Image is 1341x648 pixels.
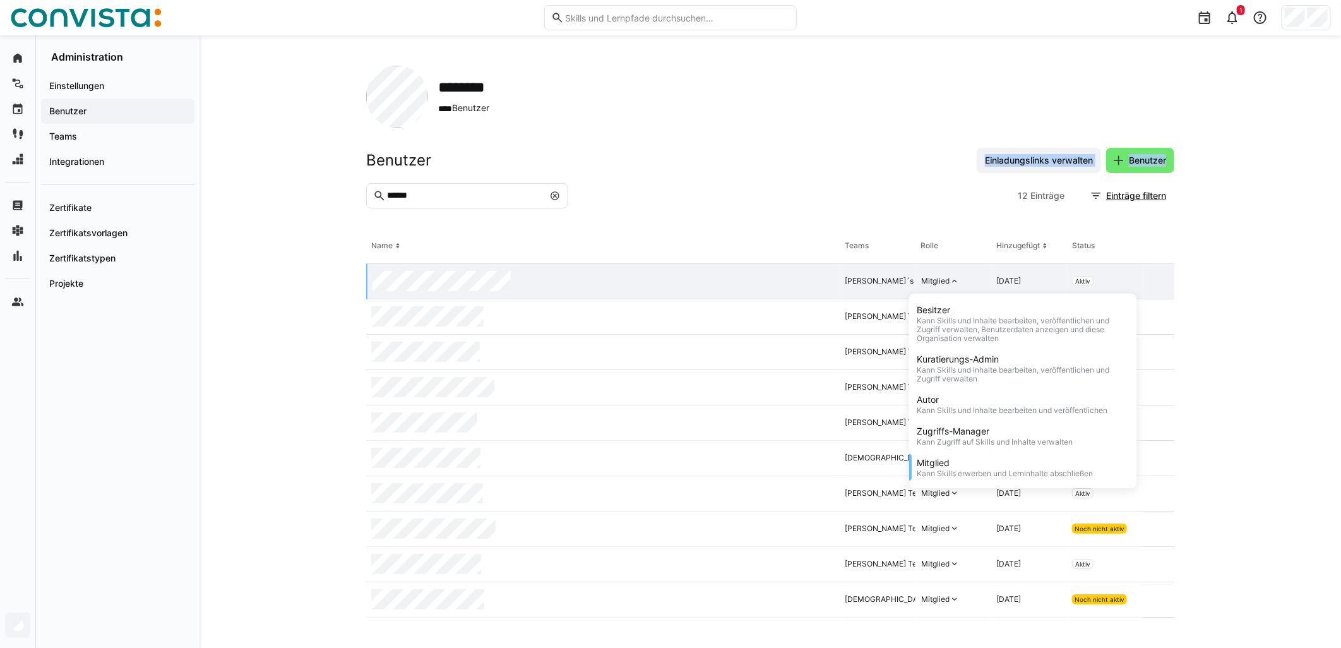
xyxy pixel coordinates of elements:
div: [PERSON_NAME] Team [845,488,927,498]
span: Benutzer [438,102,501,115]
span: Noch nicht aktiv [1075,525,1124,532]
span: [DATE] [996,594,1021,604]
div: [PERSON_NAME] Team [845,524,927,534]
div: [PERSON_NAME] Team [845,311,927,321]
div: Rolle [921,241,938,251]
div: [PERSON_NAME] Team [845,347,927,357]
div: [PERSON_NAME] Team [845,559,927,569]
div: Name [371,241,393,251]
span: Einträge filtern [1104,189,1168,202]
div: Mitglied [921,276,950,286]
span: 1 [1239,6,1243,14]
div: [PERSON_NAME] Team [845,382,927,392]
span: Aktiv [1075,489,1090,497]
div: [PERSON_NAME]´s Team [845,276,935,286]
div: Mitglied [921,524,950,534]
span: [DATE] [996,276,1021,285]
div: [DEMOGRAPHIC_DATA][PERSON_NAME] Team [845,453,1012,463]
div: Mitglied [921,488,950,498]
button: Einträge filtern [1083,183,1174,208]
div: [PERSON_NAME] Team, BU [PERSON_NAME] [845,417,1005,428]
span: 12 [1018,189,1028,202]
span: Einträge [1030,189,1064,202]
div: [DEMOGRAPHIC_DATA] Million's Team [845,594,982,604]
span: Benutzer [1127,154,1168,167]
div: Mitglied [921,594,950,604]
span: Aktiv [1075,277,1090,285]
button: Benutzer [1106,148,1174,173]
span: Aktiv [1075,560,1090,568]
h2: Benutzer [366,151,431,170]
span: [DATE] [996,488,1021,498]
div: Status [1072,241,1095,251]
div: Teams [845,241,869,251]
span: [DATE] [996,559,1021,568]
button: Einladungslinks verwalten [977,148,1101,173]
span: [DATE] [996,524,1021,533]
input: Skills und Lernpfade durchsuchen… [564,12,790,23]
span: Einladungslinks verwalten [983,154,1095,167]
span: Noch nicht aktiv [1075,596,1124,603]
div: Mitglied [921,559,950,569]
div: Hinzugefügt [996,241,1040,251]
